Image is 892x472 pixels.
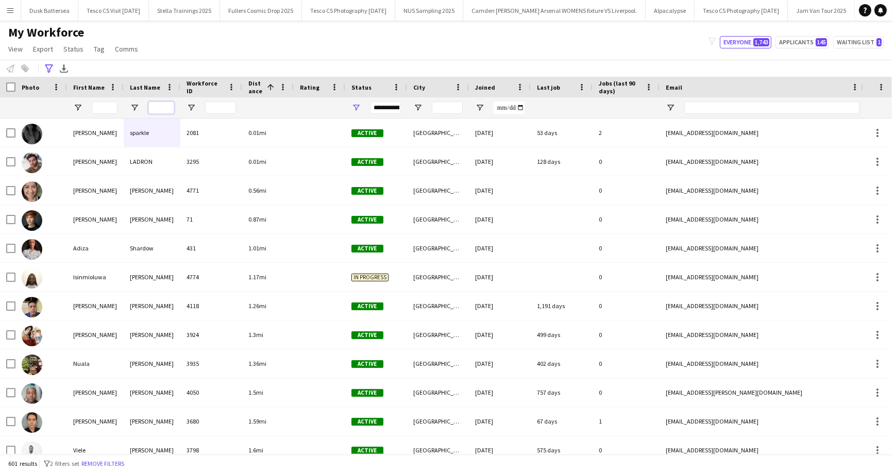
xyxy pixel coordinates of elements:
div: [GEOGRAPHIC_DATA] [407,205,469,233]
div: Shardow [124,234,180,262]
a: Export [29,42,57,56]
div: [GEOGRAPHIC_DATA] [407,378,469,407]
div: [GEOGRAPHIC_DATA] [407,407,469,435]
div: [GEOGRAPHIC_DATA] [407,321,469,349]
div: [DATE] [469,378,531,407]
div: [EMAIL_ADDRESS][DOMAIN_NAME] [660,436,866,464]
div: [EMAIL_ADDRESS][DOMAIN_NAME] [660,234,866,262]
div: [PERSON_NAME] [124,349,180,378]
app-action-btn: Advanced filters [43,62,55,75]
div: [GEOGRAPHIC_DATA] [407,349,469,378]
div: [PERSON_NAME] [67,205,124,233]
button: Applicants145 [776,36,829,48]
div: [PERSON_NAME] [124,205,180,233]
div: [PERSON_NAME] [124,263,180,291]
div: [DATE] [469,176,531,205]
input: Joined Filter Input [494,102,525,114]
span: 1.26mi [248,302,266,310]
span: Status [351,83,372,91]
div: [PERSON_NAME] [67,378,124,407]
img: Alessandra Gonnella [22,326,42,346]
span: 145 [816,38,827,46]
img: Alexander Kay [22,412,42,433]
img: Adiza Shardow [22,239,42,260]
div: [EMAIL_ADDRESS][DOMAIN_NAME] [660,349,866,378]
button: Open Filter Menu [73,103,82,112]
button: Stella Trainings 2025 [149,1,220,21]
button: Everyone1,743 [720,36,771,48]
span: 2 filters set [50,460,79,467]
div: [DATE] [469,147,531,176]
img: julia sparkle [22,124,42,144]
div: [EMAIL_ADDRESS][DOMAIN_NAME] [660,147,866,176]
input: Last Name Filter Input [148,102,174,114]
div: [DATE] [469,407,531,435]
div: [DATE] [469,321,531,349]
span: 1,743 [753,38,769,46]
div: [GEOGRAPHIC_DATA] [407,147,469,176]
span: 1.6mi [248,446,263,454]
button: Alpacalypse [646,1,695,21]
div: [PERSON_NAME] [124,407,180,435]
div: 0 [593,436,660,464]
div: 4050 [180,378,242,407]
div: [GEOGRAPHIC_DATA] [407,436,469,464]
span: Active [351,331,383,339]
div: [PERSON_NAME] [67,176,124,205]
div: [EMAIL_ADDRESS][DOMAIN_NAME] [660,292,866,320]
img: Francesca Reid [22,210,42,231]
div: 2 [593,119,660,147]
button: Jam Van Tour 2025 [788,1,855,21]
span: Last job [537,83,560,91]
span: Jobs (last 90 days) [599,79,641,95]
span: Active [351,389,383,397]
div: 4771 [180,176,242,205]
div: 499 days [531,321,593,349]
div: 4118 [180,292,242,320]
div: [PERSON_NAME] [124,378,180,407]
div: [EMAIL_ADDRESS][DOMAIN_NAME] [660,407,866,435]
div: 53 days [531,119,593,147]
div: [DATE] [469,349,531,378]
span: Photo [22,83,39,91]
div: 0 [593,176,660,205]
img: Nuala Casey [22,355,42,375]
a: View [4,42,27,56]
div: [PERSON_NAME] [67,119,124,147]
span: 1.3mi [248,331,263,339]
div: [EMAIL_ADDRESS][DOMAIN_NAME] [660,321,866,349]
img: Joshua Kay [22,383,42,404]
div: [EMAIL_ADDRESS][PERSON_NAME][DOMAIN_NAME] [660,378,866,407]
span: City [413,83,425,91]
span: Tag [94,44,105,54]
button: Open Filter Menu [351,103,361,112]
span: Export [33,44,53,54]
span: Status [63,44,83,54]
div: LADRON [124,147,180,176]
button: Open Filter Menu [130,103,139,112]
div: 431 [180,234,242,262]
div: 3935 [180,349,242,378]
div: 0 [593,321,660,349]
div: [EMAIL_ADDRESS][DOMAIN_NAME] [660,176,866,205]
div: 757 days [531,378,593,407]
div: [EMAIL_ADDRESS][DOMAIN_NAME] [660,119,866,147]
span: Active [351,158,383,166]
input: Email Filter Input [684,102,860,114]
div: [GEOGRAPHIC_DATA] [407,263,469,291]
div: [PERSON_NAME] [124,292,180,320]
div: [PERSON_NAME] [67,407,124,435]
div: Isinmioluwa [67,263,124,291]
div: 3295 [180,147,242,176]
span: Distance [248,79,263,95]
button: Open Filter Menu [187,103,196,112]
button: Dusk Battersea [21,1,78,21]
button: Remove filters [79,458,126,469]
div: 67 days [531,407,593,435]
span: Rating [300,83,319,91]
div: [DATE] [469,234,531,262]
div: Adiza [67,234,124,262]
div: Nuala [67,349,124,378]
div: [EMAIL_ADDRESS][DOMAIN_NAME] [660,205,866,233]
div: Viele [67,436,124,464]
